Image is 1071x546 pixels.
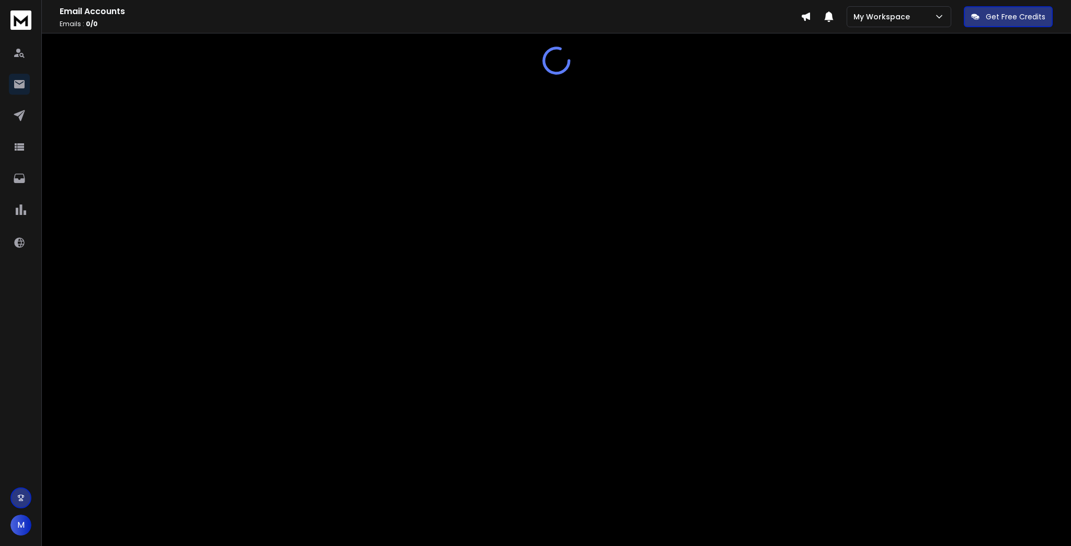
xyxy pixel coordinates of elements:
[10,515,31,536] button: M
[853,12,914,22] p: My Workspace
[986,12,1045,22] p: Get Free Credits
[86,19,98,28] span: 0 / 0
[10,10,31,30] img: logo
[964,6,1053,27] button: Get Free Credits
[60,5,801,18] h1: Email Accounts
[60,20,801,28] p: Emails :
